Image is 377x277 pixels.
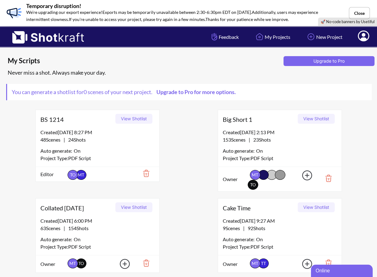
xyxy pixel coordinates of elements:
[223,176,248,183] span: Owner
[40,137,64,143] span: 48 Scenes
[78,261,84,266] span: TO
[321,19,375,24] a: 🚀 No-code banners by Usetiful
[301,29,347,45] a: New Project
[250,137,271,143] span: 23 Shots
[349,7,370,19] button: Close
[258,258,269,268] span: TT
[223,225,265,232] span: |
[223,243,337,250] div: Project Type: PDF Script
[40,171,66,178] span: Editor
[5,4,23,22] img: Banner
[133,258,155,268] img: Trash Icon
[110,257,132,271] img: Add Icon
[223,203,296,213] span: Cake Time
[223,137,249,143] span: 153 Scenes
[40,115,113,124] span: BS 1214
[8,56,281,65] span: My Scripts
[223,136,271,143] span: |
[26,10,102,15] span: We’re upgrading our export experience!
[250,29,295,45] a: My Projects
[210,31,219,42] img: Hand Icon
[115,114,152,124] button: View Shotlist
[40,225,64,231] span: 63 Scenes
[68,258,78,268] span: MT
[316,258,337,268] img: Trash Icon
[298,114,335,124] button: View Shotlist
[133,168,155,179] img: Trash Icon
[256,147,263,155] span: On
[40,155,155,162] div: Project Type: PDF Script
[40,147,74,155] span: Auto generate:
[205,17,289,22] span: Thanks for your patience while we improve.
[306,31,316,42] img: Add Icon
[69,17,70,22] span: I
[40,260,66,268] span: Owner
[40,236,74,243] span: Auto generate:
[223,115,296,124] span: Big Short 1
[223,155,337,162] div: Project Type: PDF Script
[40,129,155,136] div: Created [DATE] 8:27 PM
[152,89,239,95] a: Upgrade to Pro for more options.
[223,260,248,268] span: Owner
[292,168,314,182] img: Add Icon
[65,225,89,231] span: 154 Shots
[316,173,337,184] img: Trash Icon
[76,170,86,180] span: MT
[223,217,337,225] div: Created [DATE] 9:27 AM
[292,257,314,271] img: Add Icon
[256,236,263,243] span: On
[254,31,265,42] img: Home Icon
[115,202,152,212] button: View Shotlist
[40,203,113,213] span: Collated [DATE]
[74,236,81,243] span: On
[102,10,252,15] span: Exports may be temporarily unavailable between 2:30-6:30pm EDT on [DATE].
[245,225,265,231] span: 92 Shots
[40,217,155,225] div: Created [DATE] 6:00 PM
[40,136,86,143] span: |
[284,56,375,66] button: Upgrade to Pro
[311,263,374,277] iframe: chat widget
[26,3,342,9] p: Temporary disruption!
[223,225,243,231] span: 9 Scenes
[40,225,89,232] span: |
[84,89,239,95] span: 0 scenes of your next project.
[298,202,335,212] button: View Shotlist
[250,182,256,187] span: TO
[252,10,296,15] span: Additionally, users may
[223,236,256,243] span: Auto generate:
[74,147,81,155] span: On
[223,129,337,136] div: Created [DATE] 2:13 PM
[65,137,86,143] span: 24 Shots
[250,170,260,180] span: MT
[40,243,155,250] div: Project Type: PDF Script
[68,170,78,180] span: TO
[6,68,374,78] div: Never miss a shot. Always make your day.
[7,84,243,100] span: You can generate a shotlist for
[210,33,239,40] span: Feedback
[250,258,260,268] span: MT
[223,147,256,155] span: Auto generate:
